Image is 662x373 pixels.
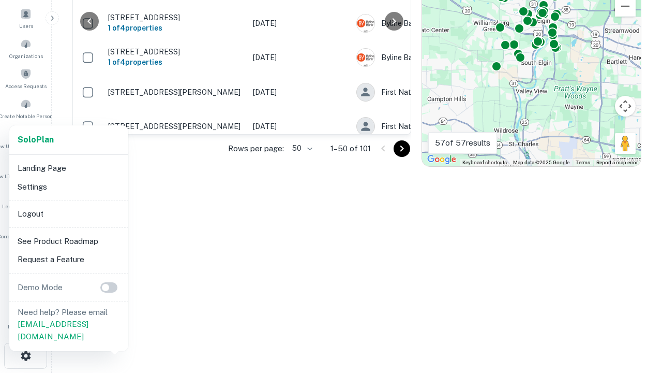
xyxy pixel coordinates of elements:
iframe: Chat Widget [610,290,662,340]
p: Need help? Please email [18,306,120,343]
p: Demo Mode [13,281,67,294]
a: [EMAIL_ADDRESS][DOMAIN_NAME] [18,320,88,341]
a: SoloPlan [18,134,54,146]
li: Logout [13,205,124,223]
li: Landing Page [13,159,124,178]
li: Request a Feature [13,250,124,269]
strong: Solo Plan [18,135,54,145]
li: Settings [13,178,124,196]
li: See Product Roadmap [13,232,124,251]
